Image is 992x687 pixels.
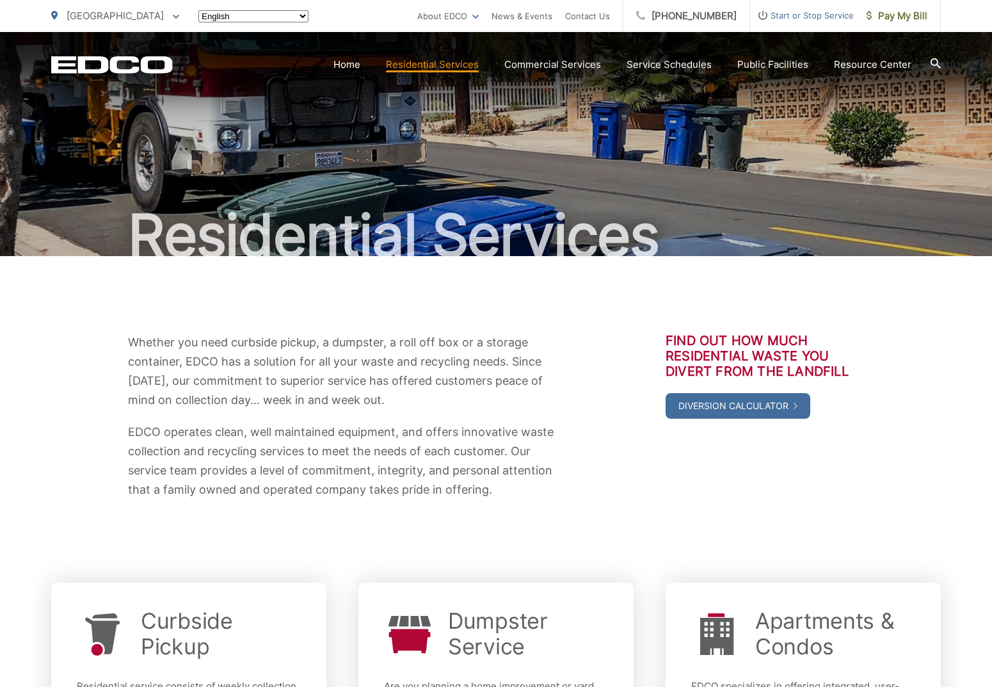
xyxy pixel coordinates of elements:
a: Commercial Services [504,57,601,72]
a: EDCD logo. Return to the homepage. [51,56,173,74]
a: Contact Us [565,8,610,24]
a: News & Events [492,8,552,24]
a: Apartments & Condos [755,608,915,659]
a: Dumpster Service [448,608,608,659]
a: Curbside Pickup [141,608,301,659]
a: Public Facilities [737,57,808,72]
a: Home [333,57,360,72]
span: [GEOGRAPHIC_DATA] [67,10,164,22]
a: Residential Services [386,57,479,72]
a: Resource Center [834,57,911,72]
p: EDCO operates clean, well maintained equipment, and offers innovative waste collection and recycl... [128,423,557,499]
h3: Find out how much residential waste you divert from the landfill [666,333,864,379]
p: Whether you need curbside pickup, a dumpster, a roll off box or a storage container, EDCO has a s... [128,333,557,410]
span: Pay My Bill [867,8,927,24]
a: About EDCO [417,8,479,24]
h1: Residential Services [51,204,941,268]
select: Select a language [198,10,308,22]
a: Service Schedules [627,57,712,72]
a: Diversion Calculator [666,393,810,419]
